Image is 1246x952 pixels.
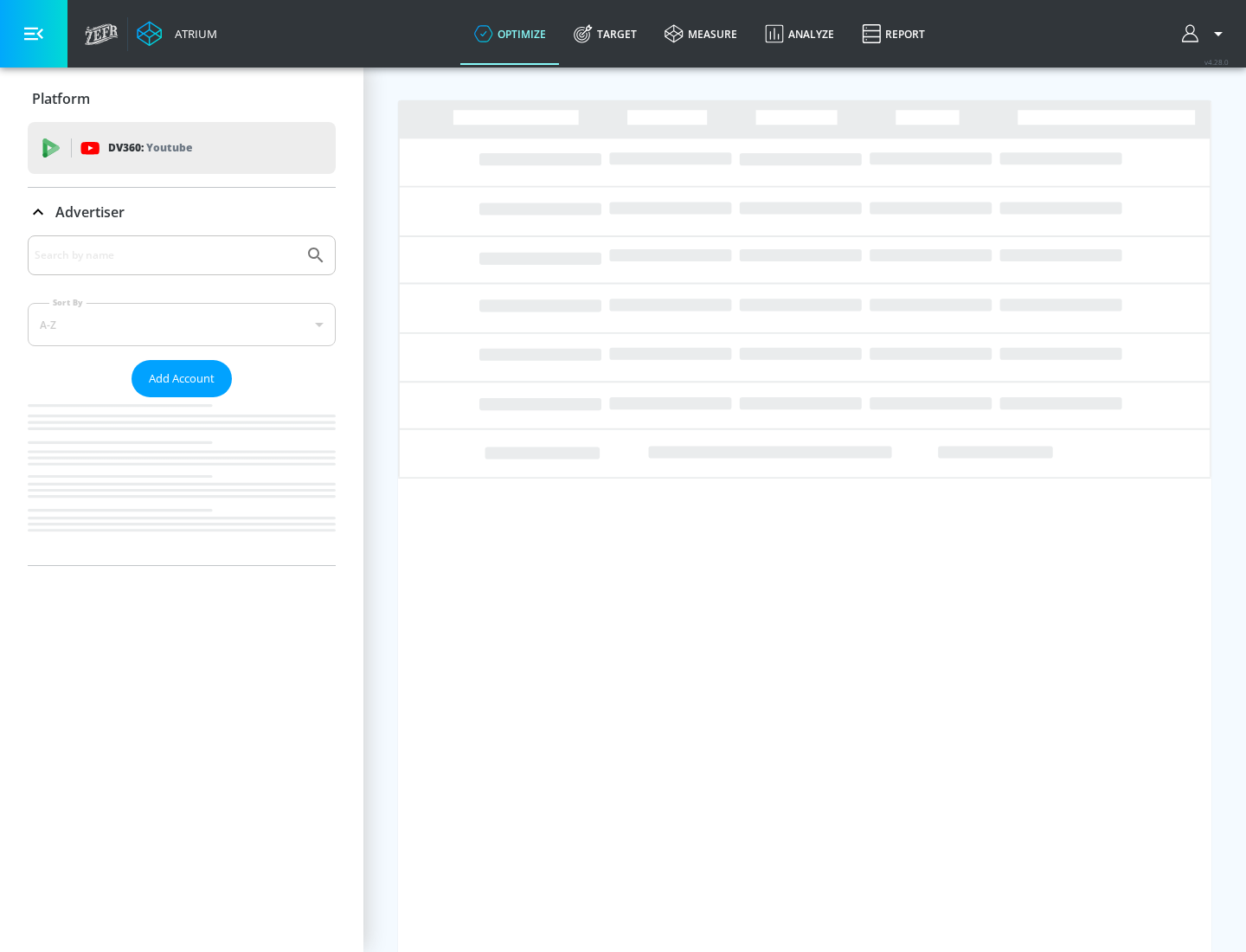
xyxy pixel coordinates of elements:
div: Advertiser [28,188,336,236]
a: Target [560,3,651,65]
p: DV360: [108,138,192,158]
a: Atrium [137,21,217,47]
a: Analyze [751,3,848,65]
span: v 4.28.0 [1204,57,1229,67]
input: Search by name [35,244,297,267]
a: measure [651,3,751,65]
p: Youtube [146,138,192,157]
div: A-Z [28,303,336,346]
button: Add Account [132,360,232,397]
nav: list of Advertiser [28,397,336,565]
label: Sort By [49,297,87,308]
p: Platform [32,89,90,108]
p: Advertiser [55,203,125,222]
div: Atrium [168,26,217,42]
div: Platform [28,74,336,123]
a: optimize [460,3,560,65]
span: Add Account [149,369,215,389]
div: DV360: Youtube [28,122,336,174]
a: Report [848,3,939,65]
div: Advertiser [28,235,336,565]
